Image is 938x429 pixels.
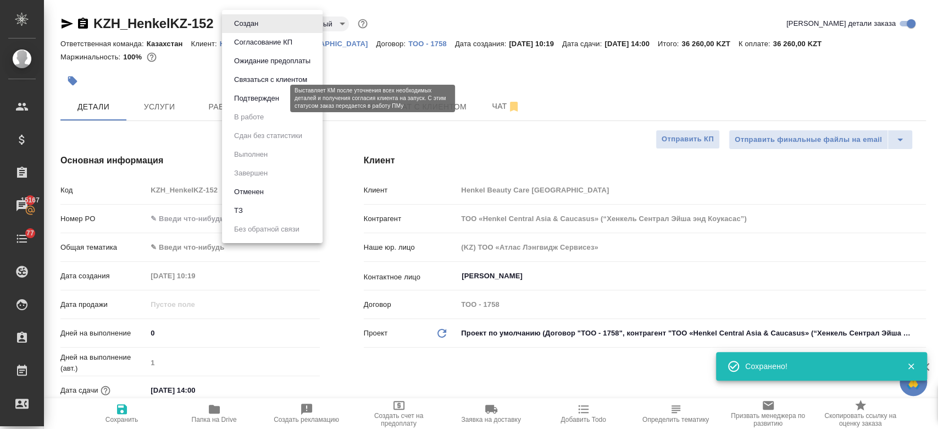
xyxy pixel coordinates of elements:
div: Сохранено! [745,361,890,372]
button: Подтвержден [231,92,282,105]
button: Ожидание предоплаты [231,55,314,67]
button: Создан [231,18,262,30]
button: Без обратной связи [231,223,303,235]
button: Связаться с клиентом [231,74,310,86]
button: Согласование КП [231,36,296,48]
button: Закрыть [900,361,922,371]
button: Выполнен [231,148,271,161]
button: ТЗ [231,205,246,217]
button: Сдан без статистики [231,130,306,142]
button: Завершен [231,167,271,179]
button: Отменен [231,186,267,198]
button: В работе [231,111,267,123]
